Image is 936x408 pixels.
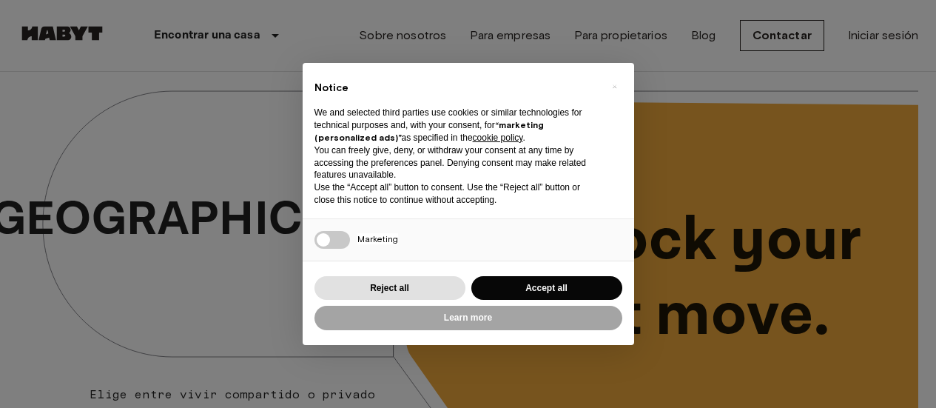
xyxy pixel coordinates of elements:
[357,233,398,244] span: Marketing
[314,276,465,301] button: Reject all
[314,81,599,96] h2: Notice
[603,75,627,98] button: Close this notice
[314,306,622,330] button: Learn more
[612,78,617,96] span: ×
[473,133,523,143] a: cookie policy
[471,276,622,301] button: Accept all
[314,144,599,181] p: You can freely give, deny, or withdraw your consent at any time by accessing the preferences pane...
[314,107,599,144] p: We and selected third parties use cookies or similar technologies for technical purposes and, wit...
[314,119,544,143] strong: “marketing (personalized ads)”
[314,181,599,207] p: Use the “Accept all” button to consent. Use the “Reject all” button or close this notice to conti...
